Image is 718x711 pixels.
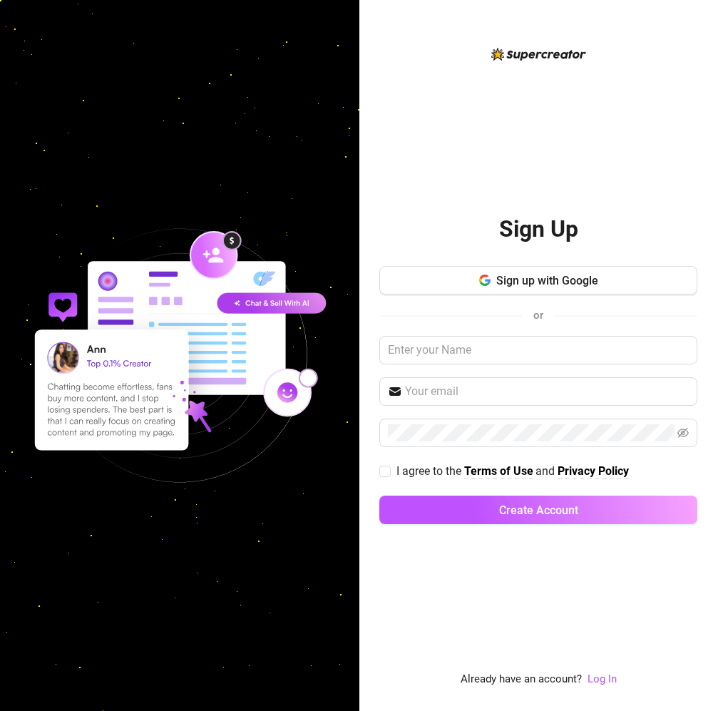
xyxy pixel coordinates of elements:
span: and [535,464,558,478]
strong: Terms of Use [464,464,533,478]
img: logo-BBDzfeDw.svg [491,48,586,61]
span: I agree to the [396,464,464,478]
input: Enter your Name [379,336,697,364]
button: Create Account [379,496,697,524]
span: Create Account [499,503,578,517]
span: Sign up with Google [496,274,598,287]
a: Privacy Policy [558,464,629,479]
strong: Privacy Policy [558,464,629,478]
span: Already have an account? [461,671,582,688]
button: Sign up with Google [379,266,697,295]
a: Log In [588,672,617,685]
h2: Sign Up [499,215,578,244]
a: Terms of Use [464,464,533,479]
span: or [533,309,543,322]
input: Your email [405,383,689,400]
span: eye-invisible [677,427,689,439]
a: Log In [588,671,617,688]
